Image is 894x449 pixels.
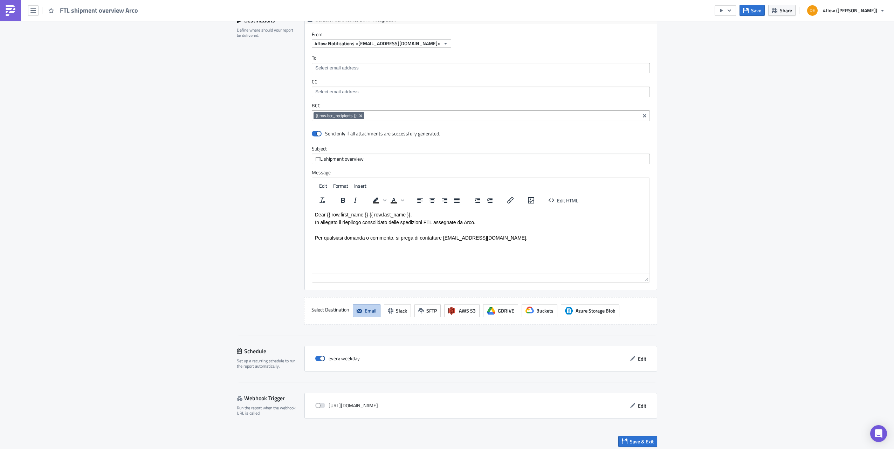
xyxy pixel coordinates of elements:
span: FTL shipment overview Arco [60,6,139,14]
button: Align center [426,195,438,205]
button: Increase indent [484,195,496,205]
input: Select em ail add ress [314,65,647,72]
label: Select Destination [311,304,349,315]
button: Bold [337,195,349,205]
label: BCC [312,102,650,109]
button: Edit [626,400,650,411]
button: Insert/edit image [525,195,537,205]
span: Insert [354,182,366,189]
button: Remove Tag [358,112,364,119]
div: [URL][DOMAIN_NAME] [315,400,378,411]
span: Email [365,307,377,314]
span: Share [780,7,792,14]
button: SFTP [414,304,441,317]
button: Save & Exit [618,436,657,447]
div: Background color [370,195,387,205]
span: {{ row.bcc_recipients }} [316,113,357,119]
label: From [312,31,657,38]
img: PushMetrics [5,5,16,16]
div: Set up a recurring schedule to run the report automatically. [237,358,300,369]
button: Align right [439,195,451,205]
button: Decrease indent [472,195,483,205]
button: Clear selected items [640,112,649,120]
label: To [312,55,650,61]
button: Slack [384,304,411,317]
button: GDRIVE [483,304,518,317]
div: Send only if all attachments are successfully generated. [325,130,440,137]
button: Azure Storage BlobAzure Storage Blob [561,304,619,317]
button: Align left [414,195,426,205]
button: Share [768,5,796,16]
span: Format [333,182,348,189]
span: Buckets [536,307,553,314]
span: AWS S3 [459,307,476,314]
button: Justify [451,195,463,205]
button: Italic [349,195,361,205]
button: 4flow ([PERSON_NAME]) [803,3,889,18]
span: 4flow ([PERSON_NAME]) [823,7,877,14]
button: AWS S3 [444,304,480,317]
span: Edit [638,355,646,362]
label: Message [312,169,650,176]
div: Schedule [237,346,304,356]
span: Save & Exit [630,438,654,445]
button: Edit [626,353,650,364]
button: Clear formatting [316,195,328,205]
label: Subject [312,146,650,152]
button: Save [740,5,765,16]
span: Edit [638,402,646,409]
button: Email [353,304,380,317]
div: Text color [388,195,405,205]
span: Slack [396,307,407,314]
span: GDRIVE [498,307,514,314]
span: Edit HTML [557,196,578,204]
button: Buckets [522,304,557,317]
input: Select em ail add ress [314,88,647,95]
span: SFTP [426,307,437,314]
span: Save [751,7,761,14]
div: Webhook Trigger [237,393,304,403]
span: Edit [319,182,327,189]
button: 4flow Notifications <[EMAIL_ADDRESS][DOMAIN_NAME]> [312,39,451,48]
div: Run the report when the webhook URL is called. [237,405,300,416]
iframe: Rich Text Area [312,209,649,274]
button: Edit HTML [546,195,581,205]
img: Avatar [806,5,818,16]
div: every weekday [315,353,360,364]
span: Azure Storage Blob [576,307,616,314]
span: 4flow Notifications <[EMAIL_ADDRESS][DOMAIN_NAME]> [315,40,440,47]
div: Resize [642,274,649,282]
label: CC [312,79,650,85]
div: Open Intercom Messenger [870,425,887,442]
span: Azure Storage Blob [565,307,573,315]
button: Insert/edit link [504,195,516,205]
div: Define where should your report be delivered. [237,27,296,38]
